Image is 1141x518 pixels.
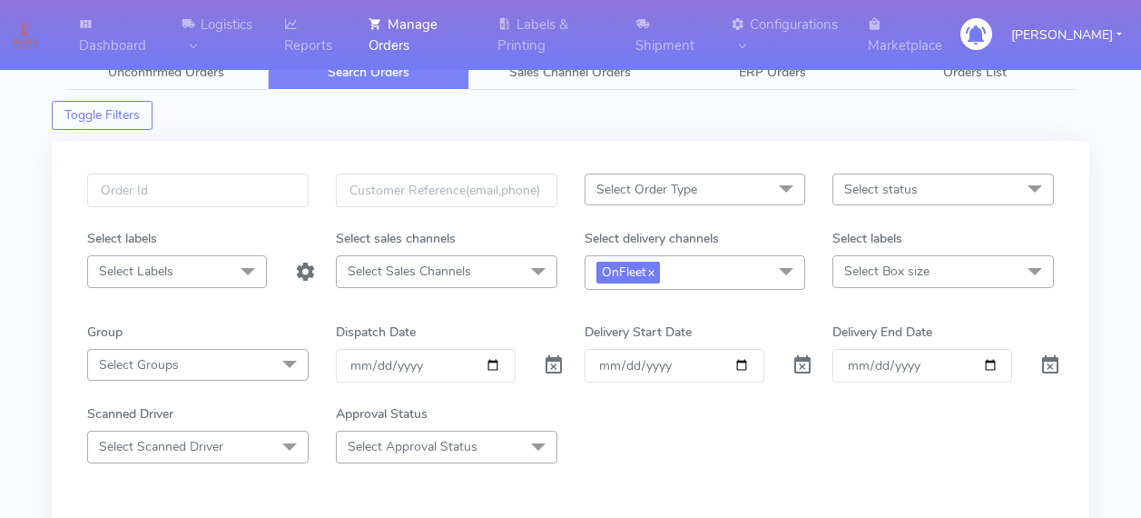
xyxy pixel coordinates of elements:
input: Customer Reference(email,phone) [336,174,557,207]
label: Group [87,323,123,342]
label: Delivery End Date [832,323,932,342]
ul: Tabs [65,55,1076,90]
span: Orders List [943,64,1007,81]
label: Select labels [832,229,902,248]
label: Delivery Start Date [585,323,692,342]
a: x [646,262,654,281]
span: Search Orders [328,64,409,81]
label: Select labels [87,229,157,248]
label: Dispatch Date [336,323,416,342]
span: Select status [844,181,918,198]
button: Toggle Filters [52,101,152,130]
label: Select sales channels [336,229,456,248]
input: Order Id [87,174,309,207]
span: Select Scanned Driver [99,438,223,455]
span: Select Groups [99,356,179,374]
label: Select delivery channels [585,229,719,248]
span: Select Sales Channels [348,263,471,280]
span: Select Approval Status [348,438,477,455]
span: ERP Orders [739,64,806,81]
button: [PERSON_NAME] [998,16,1136,54]
span: Select Labels [99,263,173,280]
span: Unconfirmed Orders [108,64,224,81]
span: Select Box size [844,263,930,280]
span: Sales Channel Orders [509,64,631,81]
span: OnFleet [596,262,660,283]
label: Approval Status [336,404,428,423]
span: Select Order Type [596,181,697,198]
label: Scanned Driver [87,404,173,423]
